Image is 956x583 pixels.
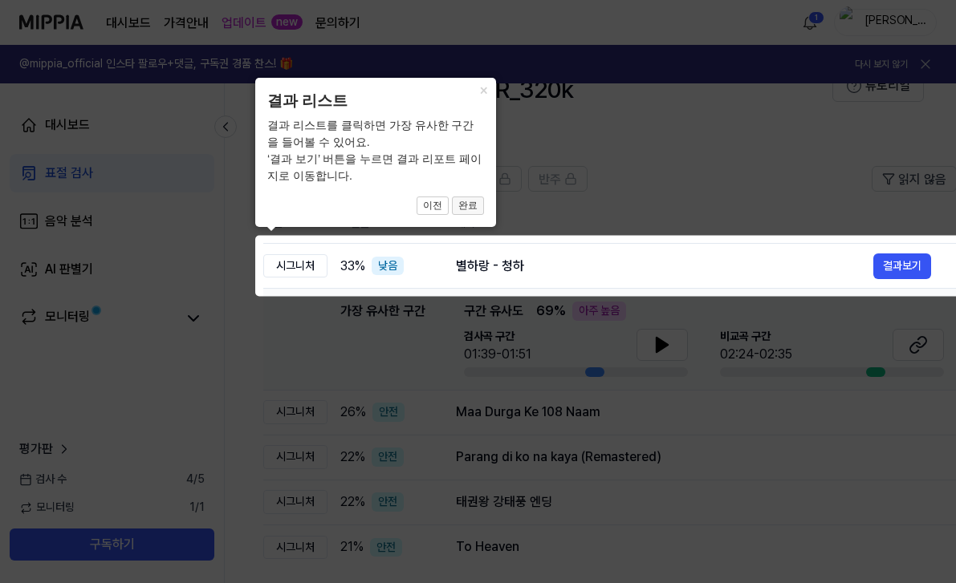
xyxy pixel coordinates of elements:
button: 결과보기 [873,253,931,279]
header: 결과 리스트 [267,90,484,113]
div: 낮음 [372,257,404,276]
button: 이전 [417,196,449,216]
button: 완료 [452,196,484,216]
button: Close [470,78,496,100]
div: 결과 리스트를 클릭하면 가장 유사한 구간을 들어볼 수 있어요. ‘결과 보기’ 버튼을 누르면 결과 리포트 페이지로 이동합니다. [267,117,484,184]
span: 33 % [340,257,365,276]
div: 별하랑 - 청하 [456,257,873,276]
div: 시그니처 [263,254,327,278]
